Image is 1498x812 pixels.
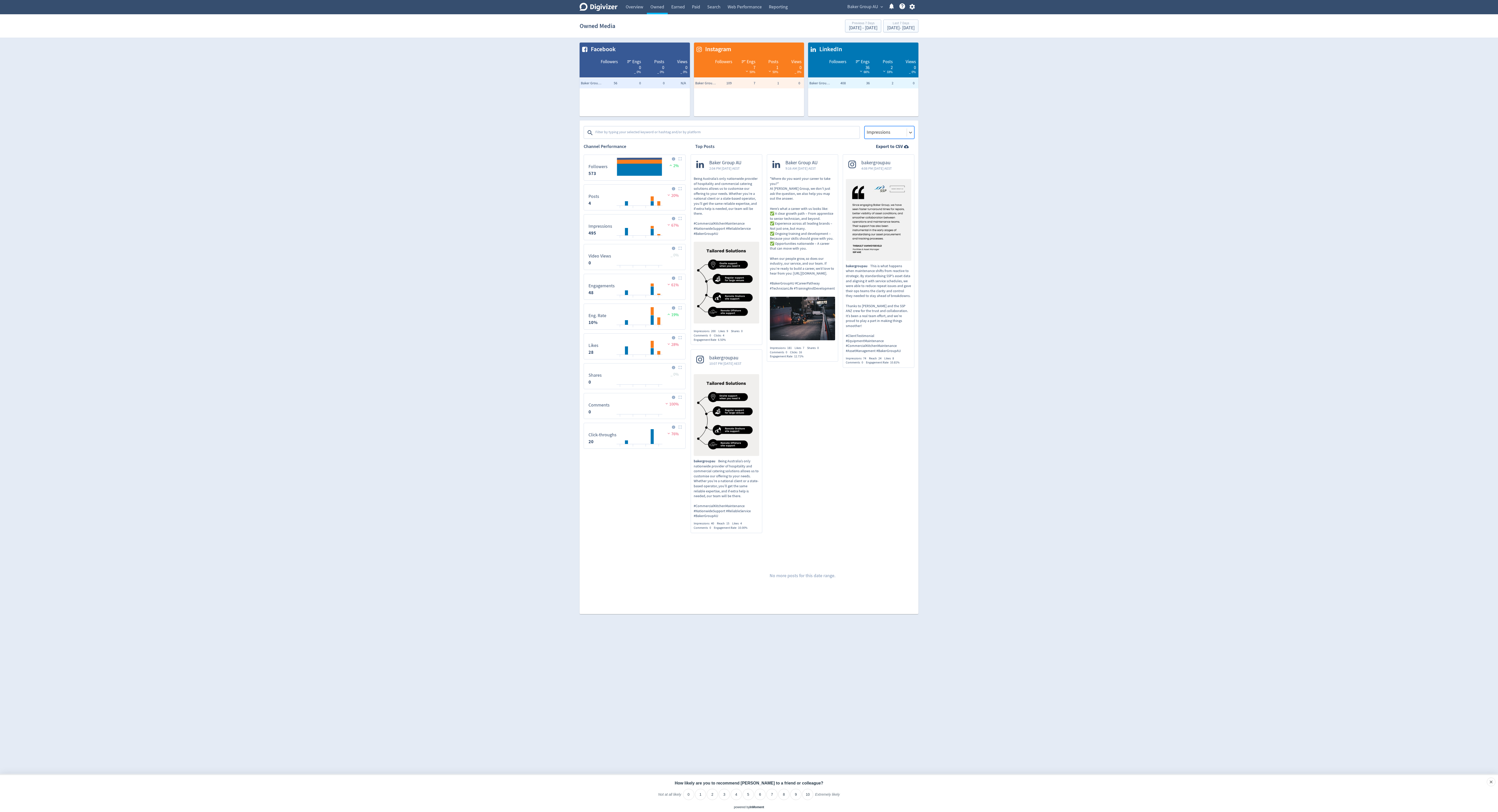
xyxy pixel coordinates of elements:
text: 24/08 [643,267,649,271]
img: Placeholder [678,366,682,369]
dt: Comments [588,402,610,408]
label: Not at all likely [658,792,681,801]
span: Posts [654,59,664,65]
text: 24/08 [643,386,649,390]
img: positive-performance.svg [666,312,671,316]
text: 20/08 [617,208,623,211]
strong: 0 [588,409,591,415]
span: _ 0% [671,372,679,377]
strong: 495 [588,230,596,236]
span: 8 [892,356,894,360]
div: Comments [694,526,714,530]
td: 0 [642,78,666,88]
div: Impressions [846,356,869,361]
div: 7 [737,65,755,69]
td: 0 [619,78,642,88]
li: 4 [731,789,742,800]
li: 3 [719,789,730,800]
img: Placeholder [678,336,682,339]
a: bakergroupau10:07 PM [DATE] AESTBeing Australia’s only nationwide provider of hospitality and com... [691,350,762,530]
button: Last 7 Days[DATE]- [DATE] [883,20,918,32]
svg: Video Views 0 [586,246,683,268]
span: LinkedIn [817,45,842,54]
td: 408 [823,78,847,88]
span: 4 [723,333,724,337]
span: 66% [859,70,870,74]
dt: Followers [588,164,608,170]
span: Instagram [703,45,731,54]
span: bakergroupau [694,459,718,464]
div: Shares [731,329,745,333]
td: 109 [709,78,733,88]
span: bakergroupau [861,160,892,166]
span: 16 [799,350,802,354]
strong: Export to CSV [876,143,903,150]
text: 26/08 [656,357,662,360]
strong: 4 [588,200,591,206]
text: 26/08 [656,446,662,450]
div: Comments [846,360,866,365]
text: 24/08 [643,327,649,330]
span: 200 [711,329,716,333]
text: 22/08 [630,267,636,271]
text: 20/08 [617,327,623,330]
li: 5 [743,789,754,800]
img: Placeholder [678,306,682,309]
div: Impressions [770,346,795,350]
strong: 10% [588,319,597,326]
span: _ 0% [680,70,687,74]
div: powered by inmoment [734,805,764,809]
div: [DATE] - [DATE] [887,26,915,30]
td: N/A [666,78,690,88]
span: Baker Group AU [785,160,818,166]
strong: 573 [588,170,596,177]
table: customized table [808,43,918,116]
span: 10.81% [890,360,900,364]
div: Engagement Rate [770,354,806,359]
dt: Eng. Rate [588,313,606,319]
text: 24/08 [643,237,649,241]
div: Comments [770,350,790,355]
h2: Channel Performance [584,143,686,150]
img: negative-performance-white.svg [744,69,750,73]
td: 36 [847,78,871,88]
span: 4 [740,521,742,525]
dt: Shares [588,372,602,378]
span: Views [906,59,916,65]
span: Engs [861,59,870,65]
img: negative-performance.svg [666,342,671,346]
text: 26/08 [656,237,662,241]
span: _ 0% [634,70,641,74]
img: https://media.cf.digivizer.com/images/linkedin-137139445-urn:li:share:7365522480637112321-623c6f8... [770,297,835,340]
span: 100% [664,402,679,407]
text: 26/08 [656,297,662,301]
img: negative-performance-white.svg [767,69,772,73]
li: 6 [755,789,766,800]
div: Last 7 Days [887,21,915,26]
span: Engs [632,59,641,65]
text: 22/08 [630,297,636,301]
div: Shares [807,346,822,350]
span: Followers [715,59,732,65]
span: 12.71% [794,354,804,358]
div: 0 [623,65,641,69]
img: Placeholder [678,217,682,220]
h1: Owned Media [580,18,615,34]
svg: Impressions 495 [586,216,683,238]
span: 10.00% [738,526,747,530]
img: Placeholder [678,276,682,280]
span: Facebook [588,45,616,54]
svg: Engagements 48 [586,276,683,297]
td: 1 [757,78,780,88]
svg: Shares 0 [586,366,683,387]
img: negative-performance.svg [664,402,669,405]
div: Engagement Rate [694,338,729,342]
svg: Eng. Rate 10% [586,306,683,327]
text: 22/08 [630,416,636,420]
text: 20/08 [617,416,623,420]
text: 20/08 [617,357,623,360]
text: 24/08 [643,446,649,450]
p: This is what happens when maintenance shifts from reactive to strategic. By standardising SSP’s a... [846,264,911,354]
text: 24/08 [643,208,649,211]
span: 50% [767,70,778,74]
